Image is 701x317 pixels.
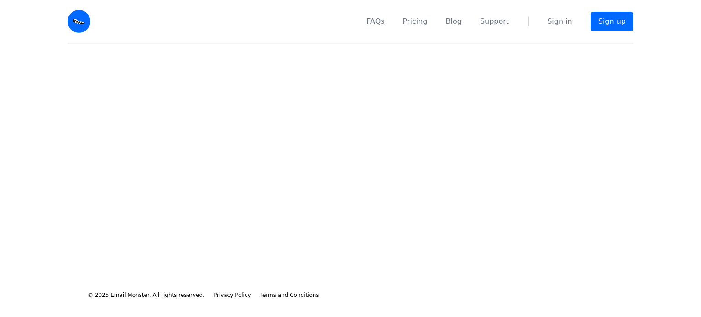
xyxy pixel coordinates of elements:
[591,12,633,31] a: Sign up
[480,16,509,27] a: Support
[68,10,90,33] img: Email Monster
[214,291,251,299] a: Privacy Policy
[403,16,428,27] a: Pricing
[366,16,384,27] a: FAQs
[88,291,204,299] li: © 2025 Email Monster. All rights reserved.
[547,16,572,27] a: Sign in
[446,16,462,27] a: Blog
[260,291,319,299] a: Terms and Conditions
